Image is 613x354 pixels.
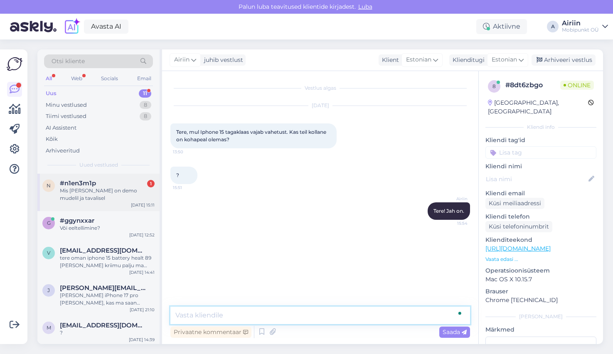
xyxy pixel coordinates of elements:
[129,337,155,343] div: [DATE] 14:39
[562,20,599,27] div: Airiin
[485,189,596,198] p: Kliendi email
[485,136,596,145] p: Kliendi tag'id
[485,236,596,244] p: Klienditeekond
[7,56,22,72] img: Askly Logo
[60,284,146,292] span: Juliana.azizov@gmail.com
[176,172,179,178] span: ?
[485,287,596,296] p: Brauser
[129,232,155,238] div: [DATE] 12:52
[47,182,51,189] span: n
[46,112,86,120] div: Tiimi vestlused
[492,83,496,89] span: 8
[46,124,76,132] div: AI Assistent
[60,247,146,254] span: vkertmarkus@gmail.com
[60,224,155,232] div: Või eeltellimine?
[140,101,151,109] div: 8
[60,322,146,329] span: markuskrabbi@gmail.com
[52,57,85,66] span: Otsi kliente
[201,56,243,64] div: juhib vestlust
[443,328,467,336] span: Saada
[47,287,50,293] span: J
[485,275,596,284] p: Mac OS X 10.15.7
[174,55,190,64] span: Airiin
[60,329,155,337] div: ?
[379,56,399,64] div: Klient
[176,129,327,143] span: Tere, mul Iphone 15 tagaklaas vajab vahetust. Kas teil kollane on kohapeal olemas?
[69,73,84,84] div: Web
[486,175,587,184] input: Lisa nimi
[485,221,552,232] div: Küsi telefoninumbrit
[485,266,596,275] p: Operatsioonisüsteem
[547,21,559,32] div: A
[560,81,594,90] span: Online
[476,19,527,34] div: Aktiivne
[60,179,96,187] span: #n1en3m1p
[485,146,596,159] input: Lisa tag
[532,54,596,66] div: Arhiveeri vestlus
[63,18,81,35] img: explore-ai
[170,102,470,109] div: [DATE]
[130,307,155,313] div: [DATE] 21:10
[139,89,151,98] div: 11
[46,101,87,109] div: Minu vestlused
[562,20,608,33] a: AiriinMobipunkt OÜ
[60,292,155,307] div: [PERSON_NAME] iPhone 17 pro [PERSON_NAME], kas ma saan [PERSON_NAME] oktoobri kuu lõpuni?
[129,269,155,275] div: [DATE] 14:41
[436,220,468,226] span: 15:54
[488,98,588,116] div: [GEOGRAPHIC_DATA], [GEOGRAPHIC_DATA]
[505,80,560,90] div: # 8dt6zbgo
[60,217,94,224] span: #ggynxxar
[47,220,51,226] span: g
[173,149,204,155] span: 13:50
[170,84,470,92] div: Vestlus algas
[433,208,464,214] span: Tere! Jah on.
[485,162,596,171] p: Kliendi nimi
[562,27,599,33] div: Mobipunkt OÜ
[485,256,596,263] p: Vaata edasi ...
[485,198,544,209] div: Küsi meiliaadressi
[173,184,204,191] span: 15:51
[131,202,155,208] div: [DATE] 15:11
[84,20,128,34] a: Avasta AI
[79,161,118,169] span: Uued vestlused
[485,325,596,334] p: Märkmed
[485,212,596,221] p: Kliendi telefon
[485,313,596,320] div: [PERSON_NAME]
[60,254,155,269] div: tere oman iphone 15 battery healt 89 [PERSON_NAME] kriimu palju ma selle eest saaks
[356,3,375,10] span: Luba
[140,112,151,120] div: 8
[46,135,58,143] div: Kõik
[44,73,54,84] div: All
[449,56,485,64] div: Klienditugi
[170,327,251,338] div: Privaatne kommentaar
[485,296,596,305] p: Chrome [TECHNICAL_ID]
[47,324,51,331] span: m
[147,180,155,187] div: 1
[60,187,155,202] div: Mis [PERSON_NAME] on demo mudelil ja tavalisel
[47,250,50,256] span: v
[485,123,596,131] div: Kliendi info
[135,73,153,84] div: Email
[46,147,80,155] div: Arhiveeritud
[99,73,120,84] div: Socials
[406,55,431,64] span: Estonian
[46,89,57,98] div: Uus
[485,245,551,252] a: [URL][DOMAIN_NAME]
[436,196,468,202] span: Airiin
[492,55,517,64] span: Estonian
